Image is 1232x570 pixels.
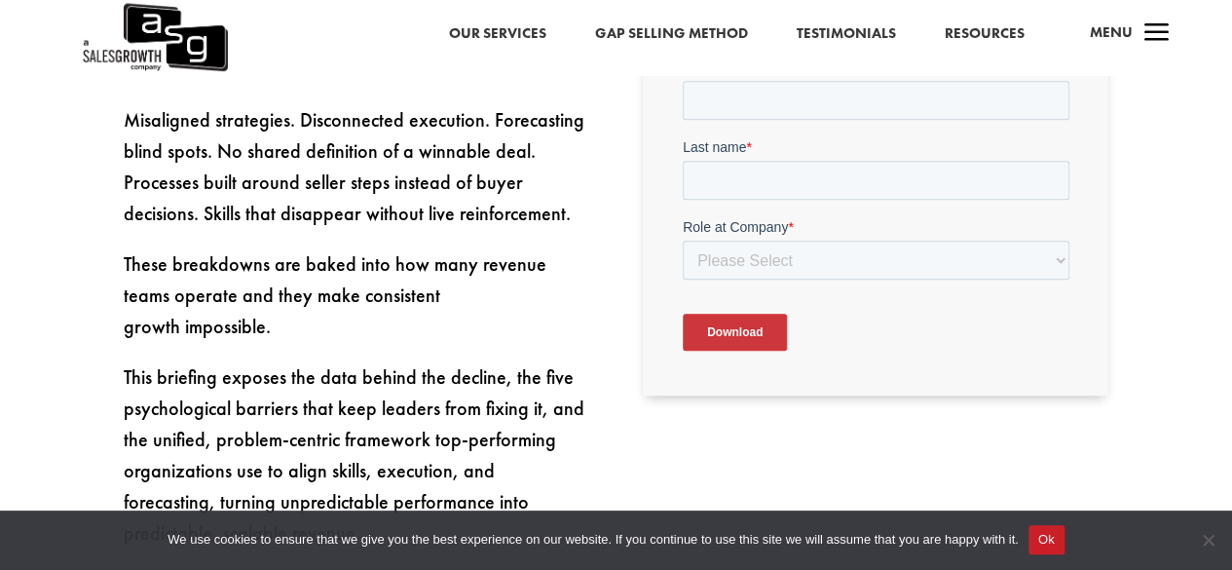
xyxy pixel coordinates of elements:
[448,21,545,47] a: Our Services
[168,530,1018,550] span: We use cookies to ensure that we give you the best experience on our website. If you continue to ...
[124,248,589,361] p: These breakdowns are baked into how many revenue teams operate and they make consistent growth im...
[796,21,895,47] a: Testimonials
[944,21,1024,47] a: Resources
[1089,22,1132,42] span: Menu
[124,361,589,549] p: This briefing exposes the data behind the decline, the five psychological barriers that keep lead...
[1198,530,1217,550] span: No
[124,104,589,248] p: Misaligned strategies. Disconnected execution. Forecasting blind spots. No shared definition of a...
[594,21,747,47] a: Gap Selling Method
[1137,15,1176,54] span: a
[1028,525,1064,554] button: Ok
